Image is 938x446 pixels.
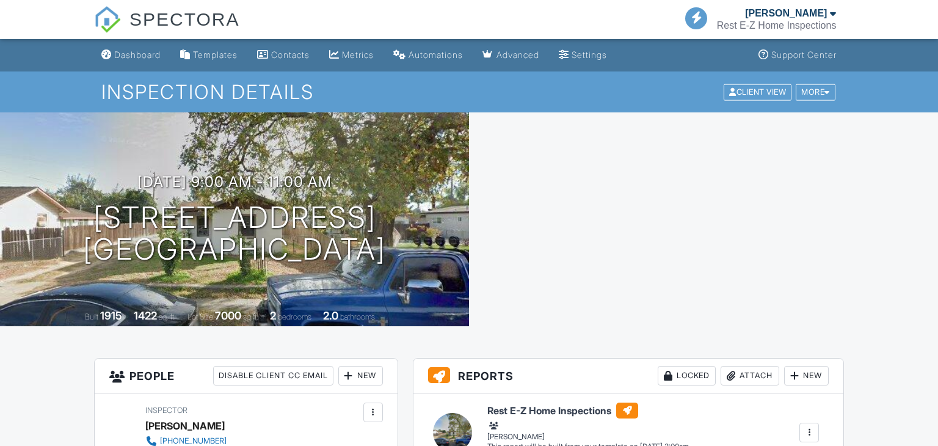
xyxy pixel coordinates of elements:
a: Dashboard [96,44,165,67]
a: Automations (Basic) [388,44,468,67]
a: SPECTORA [94,18,240,41]
span: sq.ft. [243,312,258,321]
span: sq. ft. [159,312,176,321]
div: Contacts [271,49,310,60]
div: Client View [724,84,791,100]
div: [PERSON_NAME] [745,7,827,20]
div: Disable Client CC Email [213,366,333,386]
div: [PERSON_NAME] [487,420,689,442]
div: 2.0 [323,309,338,322]
a: Metrics [324,44,379,67]
div: [PERSON_NAME] [145,417,225,435]
div: Templates [193,49,238,60]
img: The Best Home Inspection Software - Spectora [94,6,121,33]
div: Dashboard [114,49,161,60]
div: [PHONE_NUMBER] [160,436,227,446]
span: bedrooms [278,312,311,321]
a: Advanced [478,44,544,67]
div: Advanced [496,49,539,60]
div: Support Center [771,49,837,60]
h3: [DATE] 9:00 am - 11:00 am [137,174,332,190]
a: Contacts [252,44,314,67]
div: Locked [658,366,716,386]
div: New [338,366,383,386]
a: Client View [722,87,794,96]
div: 1915 [100,309,122,322]
span: Inspector [145,406,187,415]
div: 2 [270,309,276,322]
span: bathrooms [340,312,375,321]
span: SPECTORA [129,6,240,32]
div: Attach [721,366,779,386]
div: 7000 [215,309,241,322]
span: Built [85,312,98,321]
div: New [784,366,829,386]
h1: Inspection Details [101,81,836,103]
h3: People [95,359,398,393]
span: Lot Size [187,312,213,321]
a: Support Center [754,44,842,67]
a: Settings [554,44,612,67]
div: Automations [409,49,463,60]
div: Metrics [342,49,374,60]
div: More [796,84,835,100]
div: 1422 [134,309,157,322]
a: Templates [175,44,242,67]
div: Settings [572,49,607,60]
h1: [STREET_ADDRESS] [GEOGRAPHIC_DATA] [83,202,386,266]
h3: Reports [413,359,844,393]
div: Rest E-Z Home Inspections [717,20,837,32]
h6: Rest E-Z Home Inspections [487,403,689,419]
